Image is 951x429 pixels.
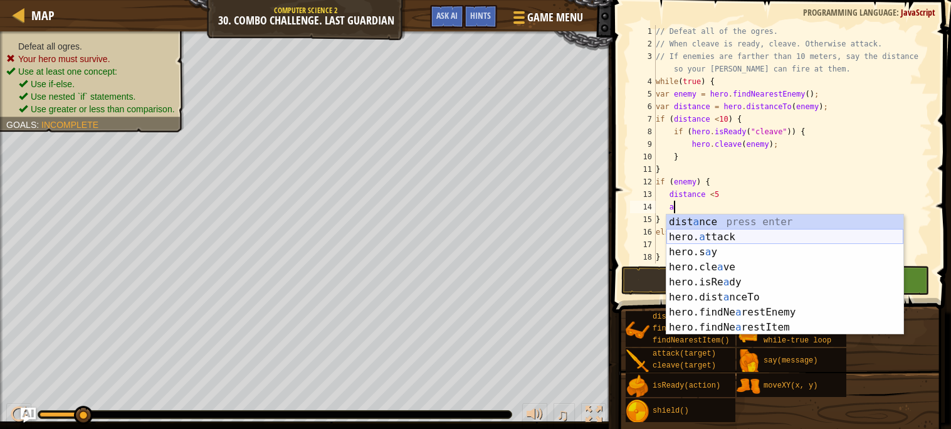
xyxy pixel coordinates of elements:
span: ♫ [556,405,569,424]
span: Use if-else. [31,79,75,89]
span: Your hero must survive. [18,54,110,64]
div: 10 [630,151,656,163]
button: Ask AI [21,408,36,423]
li: Use greater or less than comparison. [19,103,175,115]
span: Defeat all ogres. [18,41,82,51]
img: portrait.png [626,400,649,423]
span: cleave(target) [653,361,716,370]
span: Hints [470,9,491,21]
li: Use nested `if` statements. [19,90,175,103]
img: portrait.png [626,349,649,373]
span: : [896,6,901,18]
div: 14 [630,201,656,213]
img: portrait.png [737,349,760,373]
li: Use if-else. [19,78,175,90]
img: portrait.png [626,319,649,342]
span: Use at least one concept: [18,66,117,77]
li: Your hero must survive. [6,53,175,65]
button: Run ⇧↵ [621,266,772,295]
button: ♫ [554,403,575,429]
div: 11 [630,163,656,176]
span: Ask AI [436,9,458,21]
span: Goals [6,120,36,130]
span: say(message) [764,356,817,365]
a: Map [25,7,55,24]
span: Programming language [803,6,896,18]
div: 2 [630,38,656,50]
img: portrait.png [737,374,760,398]
div: 12 [630,176,656,188]
span: attack(target) [653,349,716,358]
div: 17 [630,238,656,251]
li: Use at least one concept: [6,65,175,78]
span: Use greater or less than comparison. [31,104,175,114]
span: Game Menu [527,9,583,26]
div: 13 [630,188,656,201]
li: Defeat all ogres. [6,40,175,53]
div: 4 [630,75,656,88]
div: 3 [630,50,656,75]
span: : [36,120,41,130]
div: 7 [630,113,656,125]
button: Adjust volume [522,403,547,429]
div: 16 [630,226,656,238]
div: 1 [630,25,656,38]
span: isReady(action) [653,381,720,390]
div: 18 [630,251,656,263]
span: findNearestItem() [653,336,729,345]
span: while-true loop [764,336,831,345]
div: 9 [630,138,656,151]
div: 15 [630,213,656,226]
span: Map [31,7,55,24]
button: Game Menu [503,5,591,34]
span: moveXY(x, y) [764,381,817,390]
span: findNearestEnemy() [653,324,734,333]
img: portrait.png [626,374,649,398]
button: Toggle fullscreen [581,403,606,429]
div: 19 [630,263,656,276]
div: 5 [630,88,656,100]
div: 6 [630,100,656,113]
div: 8 [630,125,656,138]
button: Ctrl + P: Play [6,403,31,429]
span: shield() [653,406,689,415]
span: Incomplete [41,120,98,130]
button: Ask AI [430,5,464,28]
span: distanceTo(target) [653,312,734,321]
span: Use nested `if` statements. [31,92,135,102]
span: JavaScript [901,6,935,18]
